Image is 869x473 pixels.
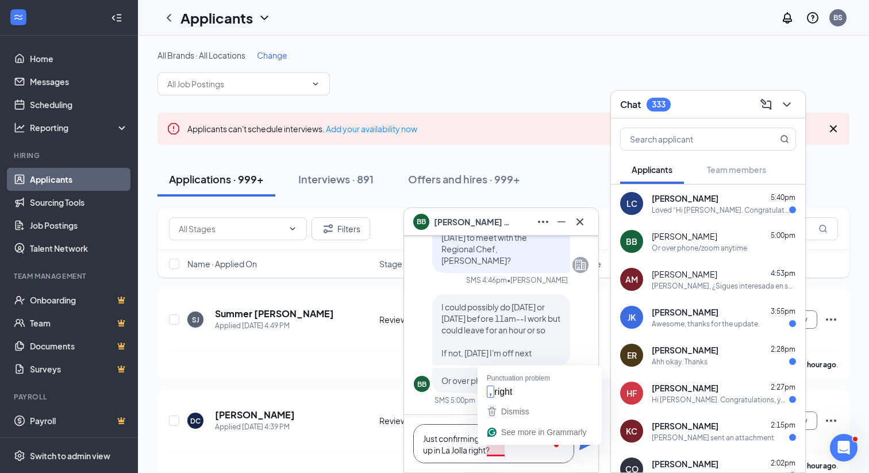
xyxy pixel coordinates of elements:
[707,164,766,175] span: Team members
[652,99,666,109] div: 333
[30,122,129,133] div: Reporting
[312,217,370,240] button: Filter Filters
[798,462,836,470] b: an hour ago
[652,458,718,470] span: [PERSON_NAME]
[180,8,253,28] h1: Applicants
[780,98,794,111] svg: ChevronDown
[833,13,843,22] div: BS
[780,134,789,144] svg: MagnifyingGlass
[626,387,637,399] div: HF
[288,224,297,233] svg: ChevronDown
[552,213,571,231] button: Minimize
[167,122,180,136] svg: Error
[652,357,707,367] div: Ahh okay. Thanks
[192,315,199,325] div: SJ
[179,222,283,235] input: All Stages
[652,395,789,405] div: Hi [PERSON_NAME]. Congratulations, your second interview with [PERSON_NAME] for the Server - [PER...
[824,313,838,326] svg: Ellipses
[466,275,507,285] div: SMS 4:46pm
[379,258,402,270] span: Stage
[441,375,552,386] span: Or over phone/zoom anytime
[215,307,334,320] h5: Summer [PERSON_NAME]
[830,434,858,462] iframe: Intercom live chat
[30,191,128,214] a: Sourcing Tools
[30,47,128,70] a: Home
[626,236,637,247] div: BB
[321,222,335,236] svg: Filter
[30,409,128,432] a: PayrollCrown
[187,258,257,270] span: Name · Applied On
[311,79,320,89] svg: ChevronDown
[187,124,417,134] span: Applicants can't schedule interviews.
[771,231,795,240] span: 5:00pm
[379,415,472,426] div: Review
[14,122,25,133] svg: Analysis
[13,11,24,23] svg: WorkstreamLogo
[628,312,636,323] div: JK
[14,392,126,402] div: Payroll
[30,93,128,116] a: Scheduling
[14,271,126,281] div: Team Management
[257,50,287,60] span: Change
[30,357,128,380] a: SurveysCrown
[408,172,520,186] div: Offers and hires · 999+
[14,151,126,160] div: Hiring
[30,214,128,237] a: Job Postings
[257,11,271,25] svg: ChevronDown
[621,128,757,150] input: Search applicant
[626,198,637,209] div: LC
[379,314,472,325] div: Review
[157,50,245,60] span: All Brands · All Locations
[798,360,836,369] b: an hour ago
[534,213,552,231] button: Ellipses
[757,95,775,114] button: ComposeMessage
[326,124,417,134] a: Add your availability now
[818,224,828,233] svg: MagnifyingGlass
[417,379,426,389] div: BB
[434,216,514,228] span: [PERSON_NAME] Braka
[652,243,747,253] div: Or over phone/zoom anytime
[30,450,110,462] div: Switch to admin view
[30,168,128,191] a: Applicants
[536,215,550,229] svg: Ellipses
[780,11,794,25] svg: Notifications
[652,344,718,356] span: [PERSON_NAME]
[771,307,795,316] span: 3:55pm
[215,409,295,421] h5: [PERSON_NAME]
[652,230,717,242] span: [PERSON_NAME]
[298,172,374,186] div: Interviews · 891
[652,319,760,329] div: Awesome, thanks for the update.
[571,213,589,231] button: Cross
[30,70,128,93] a: Messages
[441,302,560,358] span: I could possibly do [DATE] or [DATE] before 11am--I work but could leave for an hour or so If not...
[759,98,773,111] svg: ComposeMessage
[573,215,587,229] svg: Cross
[413,424,574,463] textarea: To enrich screen reader interactions, please activate Accessibility in Grammarly extension settings
[30,289,128,312] a: OnboardingCrown
[162,11,176,25] svg: ChevronLeft
[652,205,789,215] div: Loved “Hi [PERSON_NAME]. Congratulations, your interview with JOEY University Village for the Ser...
[652,306,718,318] span: [PERSON_NAME]
[215,320,334,332] div: Applied [DATE] 4:49 PM
[167,78,306,90] input: All Job Postings
[771,345,795,353] span: 2:28pm
[771,459,795,467] span: 2:02pm
[190,416,201,426] div: DC
[652,268,717,280] span: [PERSON_NAME]
[30,334,128,357] a: DocumentsCrown
[771,193,795,202] span: 5:40pm
[778,95,796,114] button: ChevronDown
[771,421,795,429] span: 2:15pm
[627,349,637,361] div: ER
[215,421,295,433] div: Applied [DATE] 4:39 PM
[652,420,718,432] span: [PERSON_NAME]
[826,122,840,136] svg: Cross
[574,258,587,272] svg: Company
[652,433,774,443] div: [PERSON_NAME] sent an attachment
[507,275,568,285] span: • [PERSON_NAME]
[30,312,128,334] a: TeamCrown
[771,383,795,391] span: 2:27pm
[632,164,672,175] span: Applicants
[111,12,122,24] svg: Collapse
